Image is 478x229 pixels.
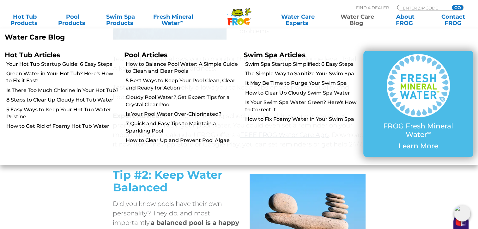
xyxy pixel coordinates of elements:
a: 8 Steps to Clear Up Cloudy Hot Tub Water [6,96,119,103]
a: Is Your Swim Spa Water Green? Here's How to Correct it [245,99,358,113]
a: How to Clear Up Cloudy Swim Spa Water [245,90,358,96]
span: Tip #2: Keep Water Balanced [113,168,222,194]
a: 5 Best Ways to Keep Your Pool Clean, Clear and Ready for Action [126,77,239,91]
a: Fresh MineralWater∞ [150,14,197,26]
a: Water CareBlog [339,14,376,26]
a: Water CareExperts [268,14,328,26]
p: Water Care Blog [5,33,234,41]
a: ContactFROG [434,14,472,26]
a: It May Be Time to Purge Your Swim Spa [245,80,358,87]
a: Is There Too Much Chlorine in Your Hot Tub? [6,87,119,94]
sup: ∞ [427,129,431,136]
a: 7 Quick and Easy Tips to Maintain a Sparkling Pool [126,120,239,134]
input: Zip Code Form [402,5,445,10]
a: Is Your Pool Water Over-Chlorinated? [126,111,239,118]
a: AboutFROG [387,14,424,26]
a: Green Water in Your Hot Tub? Here's How to Fix it Fast! [6,70,119,84]
a: Swim SpaProducts [102,14,139,26]
a: How to Balance Pool Water: A Simple Guide to Clean and Clear Pools [126,61,239,75]
a: Hot TubProducts [6,14,44,26]
a: Your Hot Tub Startup Guide: 6 Easy Steps [6,61,119,68]
a: Hot Tub Articles [5,51,60,59]
a: 5 Easy Ways to Keep Your Hot Tub Water Pristine [6,106,119,121]
a: Cloudy Pool Water? Get Expert Tips for a Crystal Clear Pool [126,94,239,108]
a: How to Clear Up and Prevent Pool Algae [126,137,239,144]
a: The Simple Way to Sanitize Your Swim Spa [245,70,358,77]
a: How to Fix Foamy Water in Your Swim Spa [245,116,358,123]
a: Pool Articles [124,51,167,59]
input: GO [452,5,463,10]
p: Learn More [376,142,461,150]
img: openIcon [454,205,470,221]
a: Swim Spa Articles [244,51,305,59]
a: PoolProducts [54,14,92,26]
p: Find A Dealer [356,5,389,10]
p: FROG Fresh Mineral Water [376,122,461,139]
a: How to Get Rid of Foamy Hot Tub Water [6,123,119,130]
a: FROG Fresh Mineral Water∞ Learn More [376,54,461,153]
sup: ∞ [180,19,183,24]
a: Swim Spa Startup Simplified: 6 Easy Steps [245,61,358,68]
